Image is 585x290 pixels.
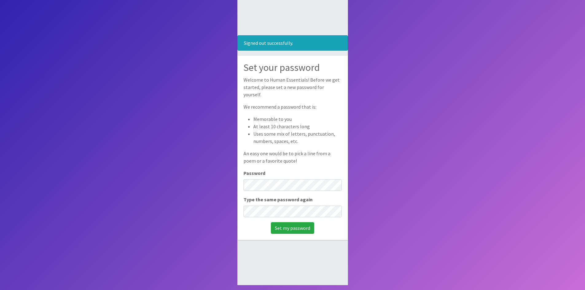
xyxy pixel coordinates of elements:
label: Password [244,169,265,177]
h2: Set your password [244,62,342,73]
input: Set my password [271,222,314,234]
p: We recommend a password that is: [244,103,342,110]
li: Uses some mix of letters, punctuation, numbers, spaces, etc. [253,130,342,145]
li: Memorable to you [253,115,342,123]
p: Welcome to Human Essentials! Before we get started, please set a new password for yourself. [244,76,342,98]
label: Type the same password again [244,196,313,203]
div: Signed out successfully. [237,35,348,51]
li: At least 10 characters long [253,123,342,130]
p: An easy one would be to pick a line from a poem or a favorite quote! [244,150,342,164]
